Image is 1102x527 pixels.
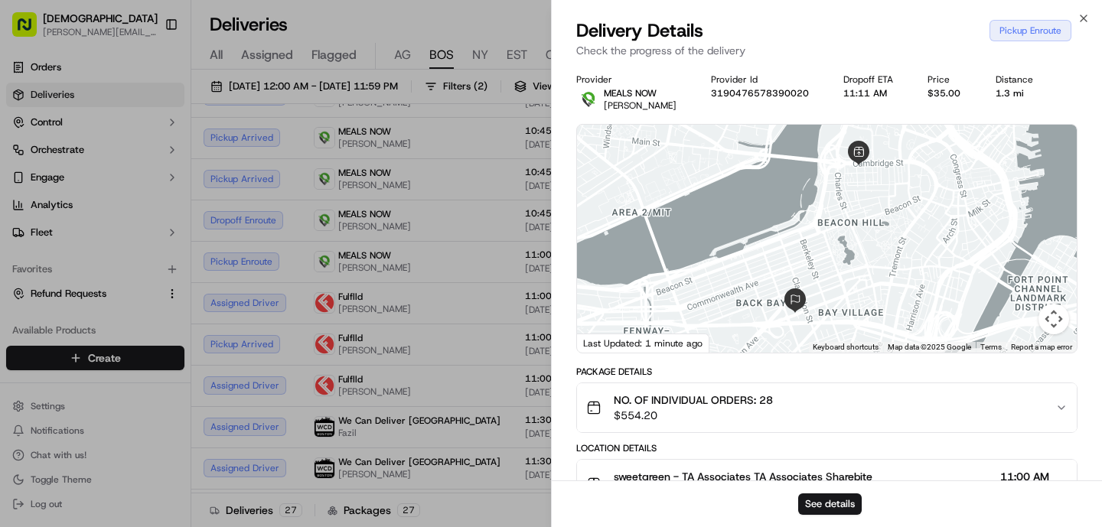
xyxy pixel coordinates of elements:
img: melas_now_logo.png [576,87,601,112]
span: $554.20 [614,408,773,423]
div: 11:11 AM [843,87,903,99]
img: 1736555255976-a54dd68f-1ca7-489b-9aae-adbdc363a1c4 [15,146,43,174]
button: 3190476578390020 [711,87,809,99]
div: 💻 [129,223,142,236]
div: Distance [996,73,1043,86]
div: Start new chat [52,146,251,161]
button: Map camera controls [1038,304,1069,334]
p: MEALS NOW [604,87,677,99]
a: Open this area in Google Maps (opens a new window) [581,333,631,353]
input: Got a question? Start typing here... [40,99,275,115]
button: Keyboard shortcuts [813,342,879,353]
div: Dropoff ETA [843,73,903,86]
div: 📗 [15,223,28,236]
span: API Documentation [145,222,246,237]
p: Check the progress of the delivery [576,43,1078,58]
span: Delivery Details [576,18,703,43]
a: 💻API Documentation [123,216,252,243]
div: Location Details [576,442,1078,454]
button: Start new chat [260,151,279,169]
span: [PERSON_NAME] [604,99,677,112]
span: NO. OF INDIVIDUAL ORDERS: 28 [614,392,773,408]
button: NO. OF INDIVIDUAL ORDERS: 28$554.20 [577,383,1077,432]
span: Knowledge Base [31,222,117,237]
div: Package Details [576,366,1078,378]
div: $35.00 [928,87,970,99]
a: Powered byPylon [108,259,185,271]
button: sweetgreen - TA Associates TA Associates Sharebite11:00 AM [577,460,1077,509]
div: 1.3 mi [996,87,1043,99]
div: Price [928,73,970,86]
p: Welcome 👋 [15,61,279,86]
span: sweetgreen - TA Associates TA Associates Sharebite [614,469,872,484]
div: Provider [576,73,686,86]
div: Last Updated: 1 minute ago [577,333,709,353]
a: Terms (opens in new tab) [980,343,1002,351]
span: Pylon [152,259,185,271]
div: Provider Id [711,73,819,86]
span: Map data ©2025 Google [888,343,971,351]
div: We're available if you need us! [52,161,194,174]
span: 11:00 AM [1000,469,1049,484]
a: 📗Knowledge Base [9,216,123,243]
button: See details [798,493,862,515]
img: Nash [15,15,46,46]
a: Report a map error [1011,343,1072,351]
img: Google [581,333,631,353]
